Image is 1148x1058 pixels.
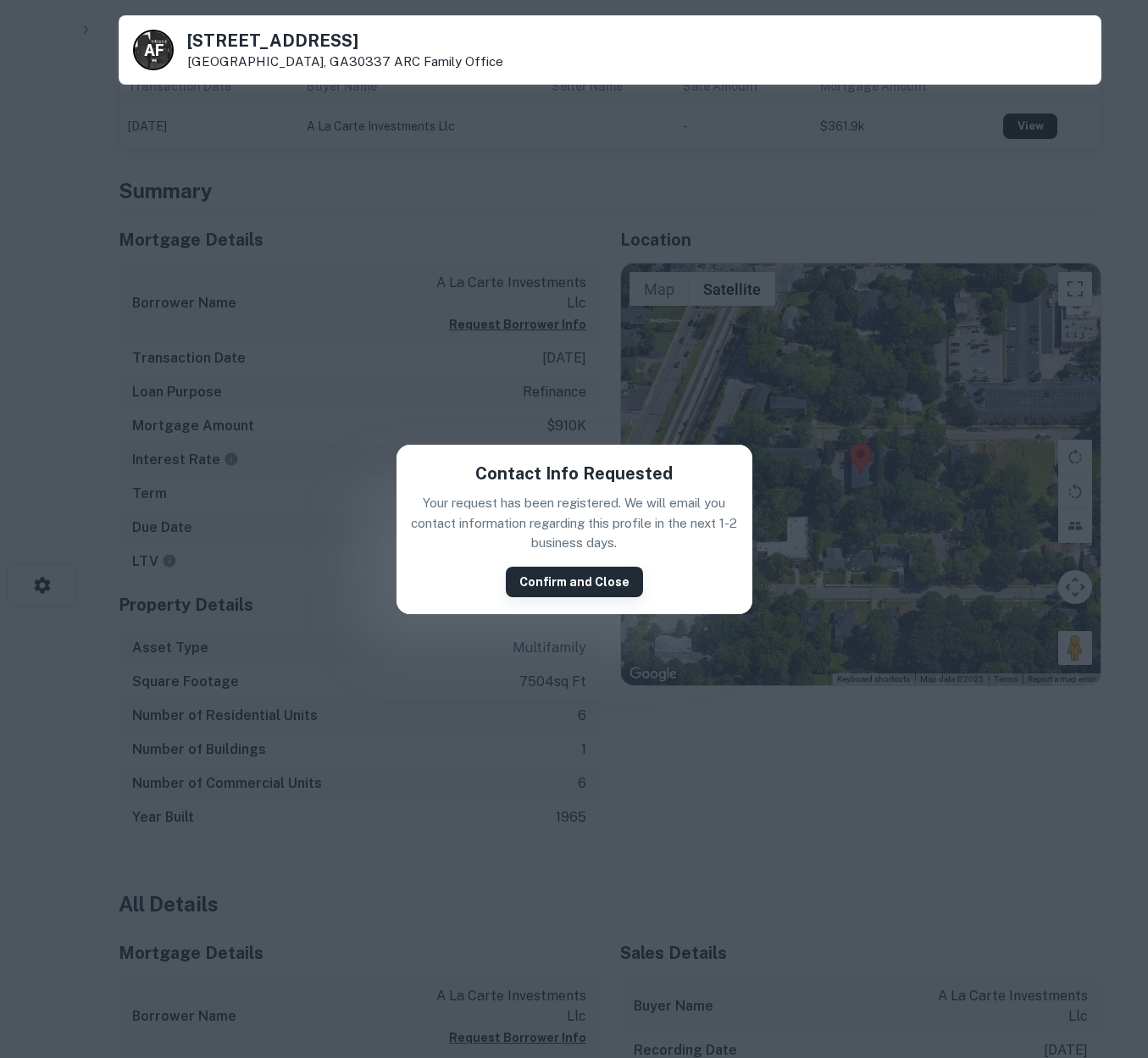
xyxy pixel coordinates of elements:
[394,54,503,69] a: ARC Family Office
[187,54,503,69] p: [GEOGRAPHIC_DATA], GA30337
[1063,922,1148,1004] iframe: Chat Widget
[410,493,739,553] p: Your request has been registered. We will email you contact information regarding this profile in...
[187,32,503,49] h5: [STREET_ADDRESS]
[506,567,643,597] button: Confirm and Close
[475,461,673,486] h5: Contact Info Requested
[144,39,163,62] p: A F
